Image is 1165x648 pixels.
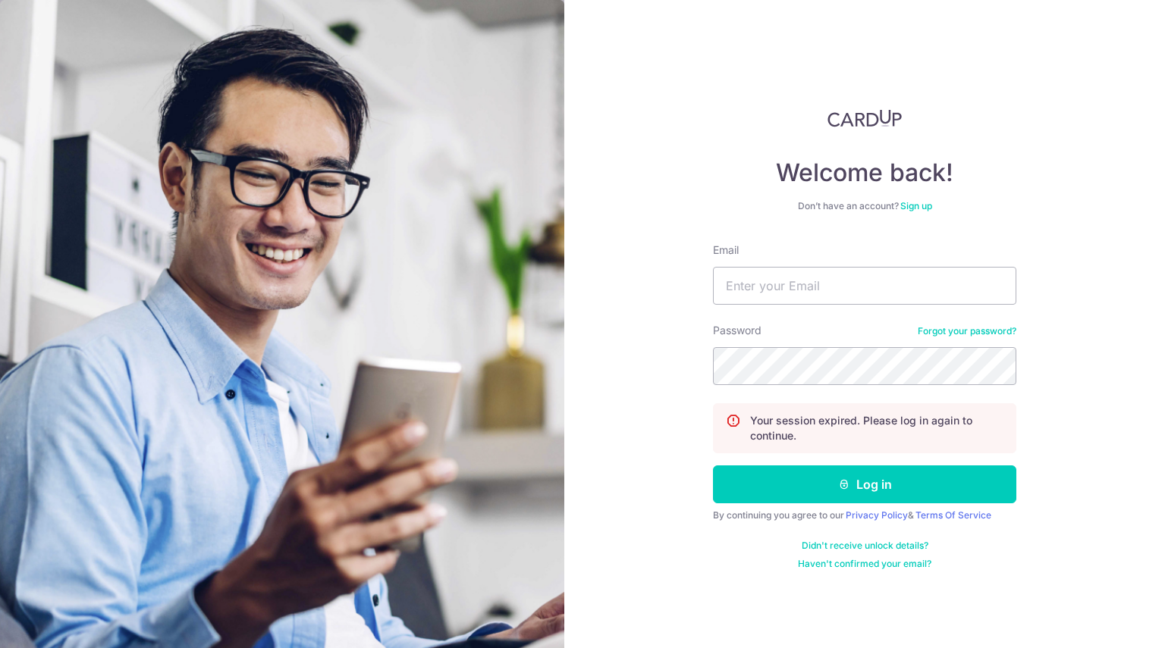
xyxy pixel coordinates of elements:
[900,200,932,211] a: Sign up
[713,158,1016,188] h4: Welcome back!
[713,323,761,338] label: Password
[750,413,1003,443] p: Your session expired. Please log in again to continue.
[918,325,1016,337] a: Forgot your password?
[713,200,1016,212] div: Don’t have an account?
[713,509,1016,521] div: By continuing you agree to our &
[798,558,931,570] a: Haven't confirmed your email?
[713,465,1016,503] button: Log in
[846,509,908,521] a: Privacy Policy
[713,267,1016,305] input: Enter your Email
[827,109,902,127] img: CardUp Logo
[802,540,928,552] a: Didn't receive unlock details?
[713,243,739,258] label: Email
[915,509,991,521] a: Terms Of Service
